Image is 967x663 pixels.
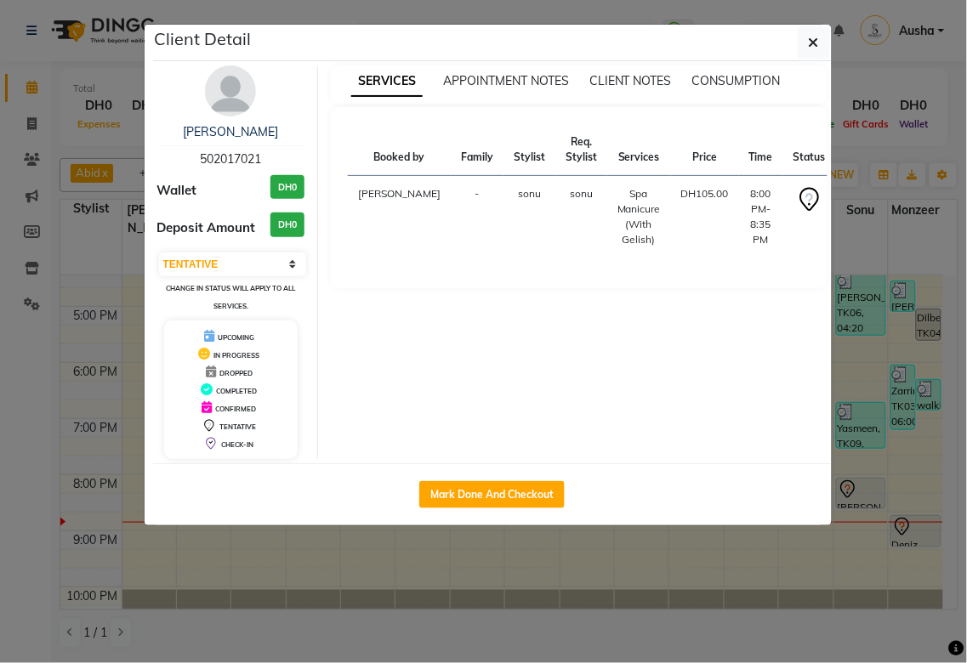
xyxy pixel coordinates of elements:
[166,284,295,310] small: Change in status will apply to all services.
[155,26,252,52] h5: Client Detail
[503,124,555,176] th: Stylist
[219,422,256,431] span: TENTATIVE
[783,124,836,176] th: Status
[270,212,304,237] h3: DH0
[215,405,256,413] span: CONFIRMED
[205,65,256,116] img: avatar
[518,187,541,200] span: sonu
[671,124,739,176] th: Price
[607,124,671,176] th: Services
[157,218,256,238] span: Deposit Amount
[617,186,661,247] div: Spa Manicure (With Gelish)
[348,124,451,176] th: Booked by
[570,187,593,200] span: sonu
[451,124,503,176] th: Family
[739,176,783,258] td: 8:00 PM-8:35 PM
[351,66,423,97] span: SERVICES
[451,176,503,258] td: -
[219,369,253,377] span: DROPPED
[348,176,451,258] td: [PERSON_NAME]
[739,124,783,176] th: Time
[183,124,278,139] a: [PERSON_NAME]
[216,387,257,395] span: COMPLETED
[200,151,261,167] span: 502017021
[443,73,569,88] span: APPOINTMENT NOTES
[692,73,781,88] span: CONSUMPTION
[157,181,197,201] span: Wallet
[221,440,253,449] span: CHECK-IN
[419,481,565,508] button: Mark Done And Checkout
[213,351,259,360] span: IN PROGRESS
[681,186,729,201] div: DH105.00
[218,333,254,342] span: UPCOMING
[589,73,672,88] span: CLIENT NOTES
[555,124,607,176] th: Req. Stylist
[270,175,304,200] h3: DH0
